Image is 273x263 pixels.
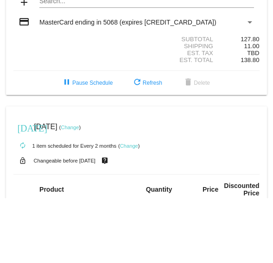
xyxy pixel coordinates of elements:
mat-icon: lock_open [17,155,28,167]
mat-icon: autorenew [17,140,28,151]
small: 1 item scheduled for Every 2 months [13,143,116,149]
strong: Quantity [146,186,172,193]
mat-select: Payment Method [39,19,254,26]
div: 127.80 [218,36,259,43]
strong: Product [39,186,64,193]
span: 138.80 [241,56,259,63]
span: [DATE] [34,123,57,131]
strong: Price [203,186,218,193]
mat-icon: live_help [99,155,110,167]
a: Change [120,143,138,149]
span: 11.00 [244,43,260,50]
span: TBD [247,50,259,56]
small: ( ) [59,125,81,130]
span: Pause Schedule [61,80,113,86]
a: Change [61,125,79,130]
mat-icon: pause [61,77,72,88]
small: ( ) [118,143,140,149]
small: Changeable before [DATE] [33,158,95,163]
mat-icon: credit_card [19,16,30,27]
strong: Discounted Price [224,182,259,197]
mat-icon: [DATE] [17,122,28,133]
span: MasterCard ending in 5068 (expires [CREDIT_CARD_DATA]) [39,19,216,26]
